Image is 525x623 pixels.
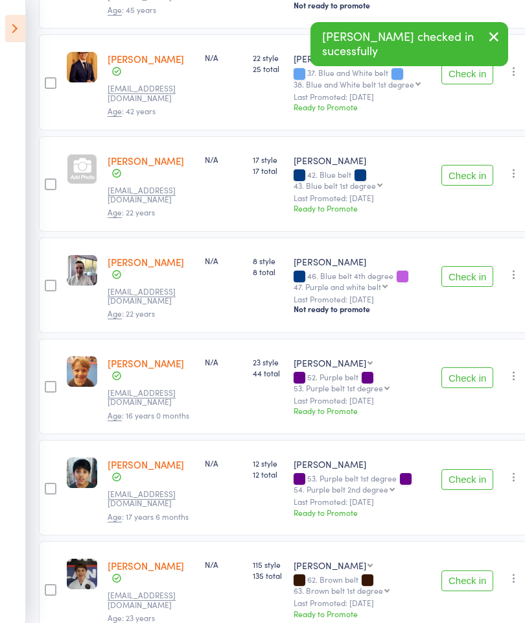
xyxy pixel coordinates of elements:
small: patrick0@me.com [108,84,192,103]
a: [PERSON_NAME] [108,154,184,167]
button: Check in [441,64,493,84]
div: N/A [205,458,242,469]
img: image1539235725.png [67,356,97,387]
span: 12 total [253,469,283,480]
a: [PERSON_NAME] [108,255,184,269]
small: Last Promoted: [DATE] [294,92,431,101]
span: 23 style [253,356,283,367]
div: N/A [205,559,242,570]
small: Last Promoted: [DATE] [294,396,431,405]
div: Ready to Promote [294,202,431,214]
span: 8 style [253,255,283,266]
a: [PERSON_NAME] [108,52,184,66]
button: Check in [441,165,493,186]
a: [PERSON_NAME] [108,356,184,370]
div: N/A [205,154,242,165]
div: 37. Blue and White belt [294,68,431,88]
span: 135 total [253,570,283,581]
div: 43. Blue belt 1st degree [294,181,376,189]
div: 53. Purple belt 1st degree [294,474,431,493]
span: 8 total [253,266,283,277]
div: 62. Brown belt [294,575,431,594]
span: : 17 years 6 months [108,511,189,522]
span: : 45 years [108,4,156,16]
span: 17 style [253,154,283,165]
a: [PERSON_NAME] [108,559,184,572]
div: 42. Blue belt [294,170,431,189]
div: 53. Purple belt 1st degree [294,384,383,392]
div: N/A [205,356,242,367]
div: Ready to Promote [294,507,431,518]
div: [PERSON_NAME] [294,154,431,167]
a: [PERSON_NAME] [108,458,184,471]
span: : 22 years [108,206,155,218]
div: Ready to Promote [294,405,431,416]
button: Check in [441,469,493,490]
div: 38. Blue and White belt 1st degree [294,80,414,88]
span: 17 total [253,165,283,176]
div: N/A [205,255,242,266]
span: 22 style [253,52,283,63]
small: kvarsani@priorityhealthgroup.com.au [108,489,192,508]
img: image1727989491.png [67,52,97,82]
img: image1688163314.png [67,255,97,286]
button: Check in [441,266,493,287]
small: Last Promoted: [DATE] [294,598,431,607]
small: jankebaby@yahoo.com [108,388,192,407]
small: cootlin@icloud.com [108,287,192,306]
div: [PERSON_NAME] checked in sucessfully [310,22,508,66]
span: : 22 years [108,308,155,319]
div: [PERSON_NAME] [294,255,431,268]
div: Ready to Promote [294,101,431,112]
div: [PERSON_NAME] [294,559,366,572]
small: Last Promoted: [DATE] [294,295,431,304]
button: Check in [441,570,493,591]
span: 25 total [253,63,283,74]
small: llewtania@smartchat.net.au [108,186,192,204]
span: 115 style [253,559,283,570]
div: Ready to Promote [294,608,431,619]
button: Check in [441,367,493,388]
div: 54. Purple belt 2nd degree [294,485,388,493]
div: [PERSON_NAME] [294,458,431,470]
div: N/A [205,52,242,63]
span: 44 total [253,367,283,378]
span: 12 style [253,458,283,469]
div: 63. Brown belt 1st degree [294,586,383,594]
div: [PERSON_NAME] [294,356,366,369]
small: wgraieg@watpac.com.au [108,591,192,609]
div: [PERSON_NAME] [294,52,366,65]
small: Last Promoted: [DATE] [294,193,431,202]
div: 52. Purple belt [294,373,431,392]
img: image1525158981.png [67,458,97,488]
small: Last Promoted: [DATE] [294,497,431,506]
img: image1520027829.png [67,559,97,589]
div: 47. Purple and white belt [294,282,381,291]
div: Not ready to promote [294,304,431,314]
span: : 16 years 0 months [108,409,189,421]
span: : 42 years [108,105,156,117]
div: 46. Blue belt 4th degree [294,271,431,291]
